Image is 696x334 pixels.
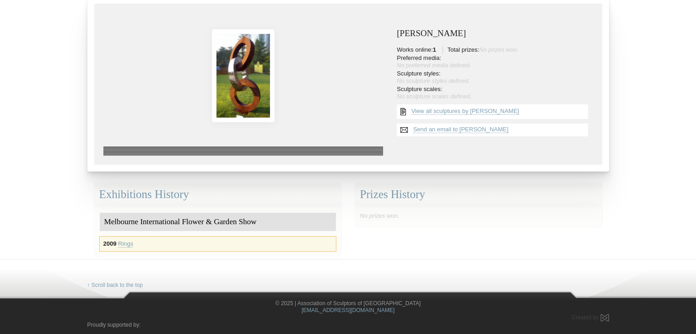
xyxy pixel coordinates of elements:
img: Rings [212,29,275,122]
li: Sculpture styles: [397,70,593,85]
li: Works online: Total prizes: [397,46,593,54]
a: Send an email to [PERSON_NAME] [413,126,508,133]
a: ↑ Scroll back to the top [87,282,143,289]
span: No prizes won. [479,46,518,53]
a: View all sculptures by [PERSON_NAME] [411,108,519,115]
div: No sculpture styles defined. [397,77,593,85]
li: Sculpture scales: [397,86,593,100]
img: Created by Marby [600,314,609,322]
span: No prizes won. [360,212,399,219]
div: © 2025 | Association of Sculptors of [GEOGRAPHIC_DATA] [81,300,616,314]
strong: 2009 [103,240,117,247]
img: View all {sculptor_name} sculptures list [397,104,410,119]
div: Melbourne International Flower & Garden Show [100,213,336,232]
li: Preferred media: [397,54,593,69]
a: Created by [572,314,609,321]
img: Send an email to Sean Bassett [397,124,411,136]
p: Proudly supported by: [87,322,609,329]
div: Exhibitions History [94,183,341,207]
a: [EMAIL_ADDRESS][DOMAIN_NAME] [302,307,394,313]
h3: [PERSON_NAME] [397,29,593,38]
span: Created by [572,314,599,321]
div: No sculpture scales defined. [397,93,593,100]
div: Prizes History [355,183,602,207]
strong: 1 [433,46,436,53]
a: Rings [118,240,133,248]
div: No preferred media defined. [397,62,593,69]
